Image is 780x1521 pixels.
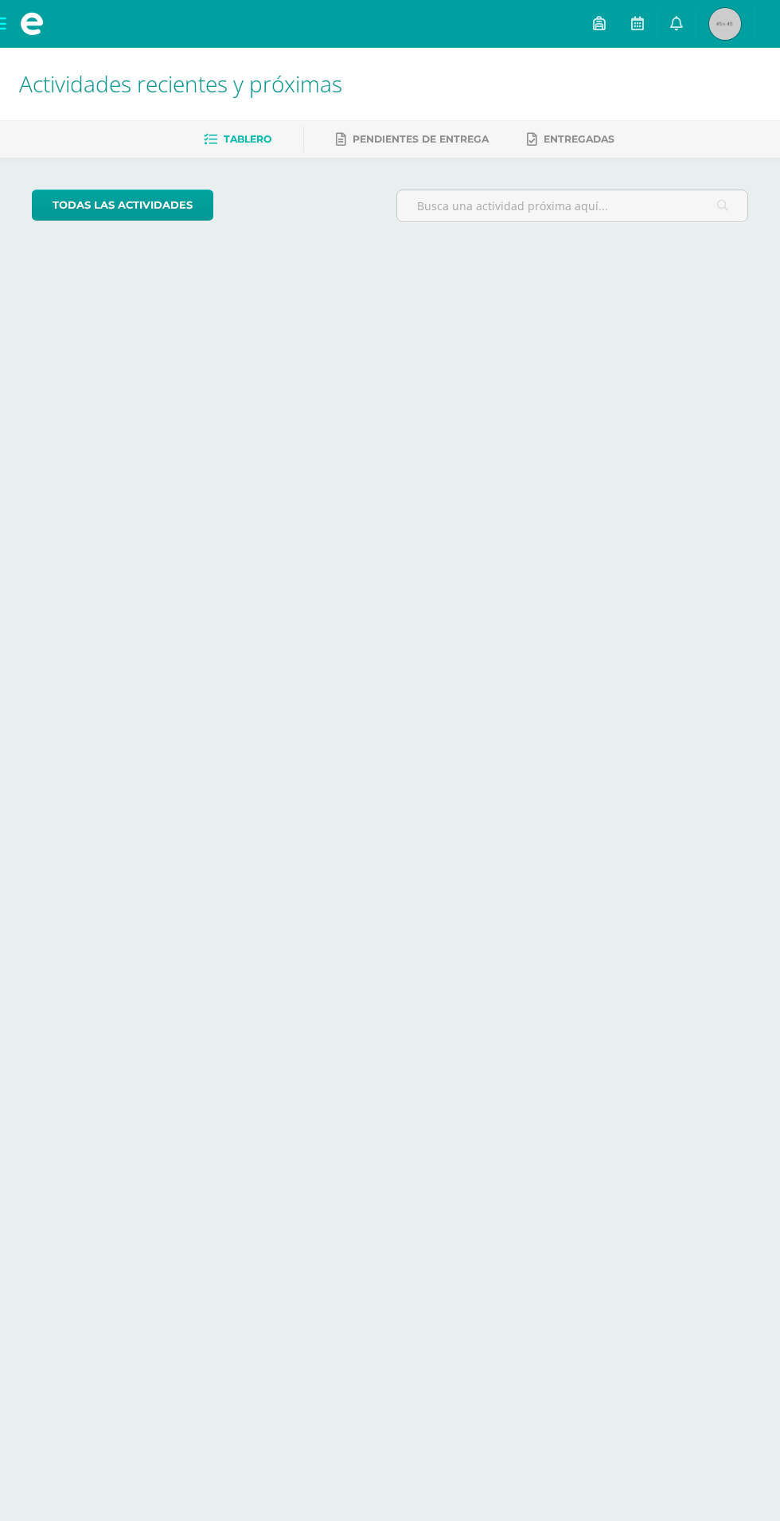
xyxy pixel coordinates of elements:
span: Entregadas [544,133,614,145]
span: Actividades recientes y próximas [19,68,342,99]
a: Pendientes de entrega [336,127,489,152]
span: Pendientes de entrega [353,133,489,145]
img: 45x45 [709,8,741,40]
a: Tablero [204,127,271,152]
a: Entregadas [527,127,614,152]
a: todas las Actividades [32,190,213,221]
input: Busca una actividad próxima aquí... [397,190,747,221]
span: Tablero [224,133,271,145]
